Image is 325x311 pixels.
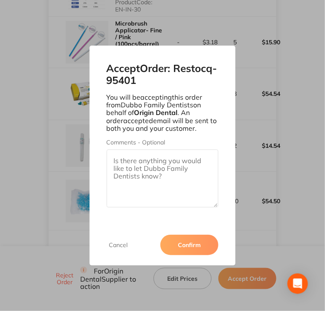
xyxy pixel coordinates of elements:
h2: Accept Order: Restocq- 95401 [107,63,219,86]
label: Comments - Optional [107,139,219,146]
button: Cancel [107,241,131,249]
b: Origin Dental [134,108,178,117]
p: You will be accepting this order from Dubbo Family Dentists on behalf of . An order accepted emai... [107,93,219,132]
div: Open Intercom Messenger [287,274,308,294]
button: Confirm [160,235,218,255]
